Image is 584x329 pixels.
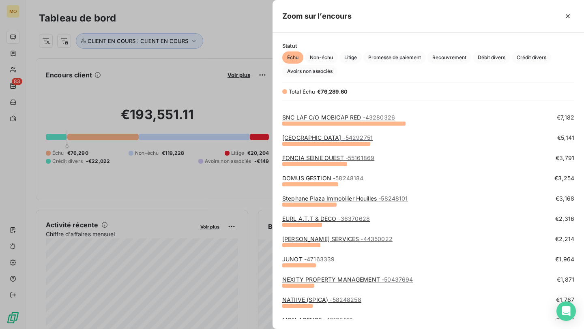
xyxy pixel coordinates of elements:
[556,194,574,203] span: €3,168
[556,296,574,304] span: €1,767
[361,235,392,242] span: - 44350022
[556,301,576,321] div: Open Intercom Messenger
[282,215,370,222] a: EURL A.T.T & DECO
[555,235,574,243] span: €2,214
[557,113,574,122] span: €7,182
[282,316,353,323] a: MON AGENCE
[282,114,395,121] a: SNC LAF C/O MOBICAP RED
[282,235,393,242] a: [PERSON_NAME] SERVICES
[554,174,574,182] span: €3,254
[324,316,353,323] span: - 48198510
[282,175,363,182] a: DOMUS GESTION
[557,276,574,284] span: €1,871
[333,175,363,182] span: - 58248184
[282,154,374,161] a: FONCIA SEINE OUEST
[282,65,337,77] button: Avoirs non associés
[304,256,335,263] span: - 47163339
[346,154,374,161] span: - 55161869
[473,51,510,64] button: Débit divers
[427,51,471,64] button: Recouvrement
[305,51,338,64] button: Non-échu
[343,134,373,141] span: - 54292751
[338,215,370,222] span: - 36370628
[556,316,574,324] span: €1,673
[282,134,373,141] a: [GEOGRAPHIC_DATA]
[382,276,413,283] span: - 50437694
[282,195,408,202] a: Stephane Plaza Immobilier Houilles
[282,51,303,64] button: Échu
[282,296,361,303] a: NATIIVE (SPICA)
[282,276,413,283] a: NEXITY PROPERTY MANAGEMENT
[289,88,316,95] span: Total Échu
[363,51,426,64] button: Promesse de paiement
[339,51,362,64] button: Litige
[282,256,335,263] a: JUNOT
[363,114,395,121] span: - 43280326
[317,88,348,95] span: €76,289.60
[555,215,574,223] span: €2,316
[555,255,574,263] span: €1,964
[556,154,574,162] span: €3,791
[273,106,584,319] div: grid
[282,11,352,22] h5: Zoom sur l’encours
[330,296,361,303] span: - 58248258
[512,51,551,64] button: Crédit divers
[557,134,574,142] span: €5,141
[378,195,408,202] span: - 58248101
[282,43,574,49] span: Statut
